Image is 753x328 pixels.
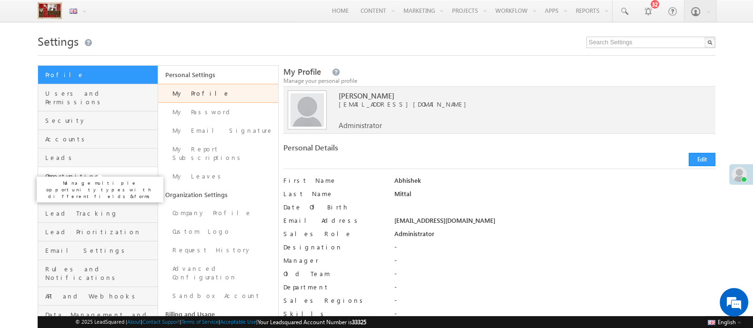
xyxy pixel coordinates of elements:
[283,283,383,291] label: Department
[38,204,158,223] a: Lead Tracking
[283,269,383,278] label: Old Team
[258,318,366,326] span: Your Leadsquared Account Number is
[283,77,715,85] div: Manage your personal profile
[130,257,173,269] em: Start Chat
[45,209,155,218] span: Lead Tracking
[45,172,155,180] span: Opportunities
[394,256,715,269] div: -
[45,135,155,143] span: Accounts
[394,229,715,243] div: Administrator
[283,216,383,225] label: Email Address
[38,2,62,19] img: Custom Logo
[158,259,278,287] a: Advanced Configuration
[283,143,494,157] div: Personal Details
[158,66,278,84] a: Personal Settings
[158,241,278,259] a: Request History
[283,203,383,211] label: Date Of Birth
[38,223,158,241] a: Lead Prioritization
[718,318,736,326] span: English
[283,176,383,185] label: First Name
[394,309,715,323] div: -
[158,287,278,305] a: Sandbox Account
[283,296,383,305] label: Sales Regions
[38,167,158,186] a: Opportunities
[50,50,160,62] div: Chat with us now
[158,167,278,186] a: My Leaves
[38,111,158,130] a: Security
[75,318,366,327] span: © 2025 LeadSquared | | | | |
[142,318,180,325] a: Contact Support
[38,287,158,306] a: API and Webhooks
[181,318,219,325] a: Terms of Service
[283,309,383,318] label: Skills
[394,189,715,203] div: Mittal
[394,243,715,256] div: -
[158,140,278,167] a: My Report Subscriptions
[394,176,715,189] div: Abhishek
[156,5,179,28] div: Minimize live chat window
[38,241,158,260] a: Email Settings
[158,186,278,204] a: Organization Settings
[158,103,278,121] a: My Password
[12,88,174,248] textarea: Type your message and hit 'Enter'
[40,179,160,199] p: Manage multiple opportunity types with different fields & forms
[283,189,383,198] label: Last Name
[38,260,158,287] a: Rules and Notifications
[38,149,158,167] a: Leads
[45,89,155,106] span: Users and Permissions
[158,84,278,103] a: My Profile
[339,91,684,100] span: [PERSON_NAME]
[45,116,155,125] span: Security
[127,318,141,325] a: About
[394,296,715,309] div: -
[45,265,155,282] span: Rules and Notifications
[394,269,715,283] div: -
[45,70,155,79] span: Profile
[158,204,278,222] a: Company Profile
[45,153,155,162] span: Leads
[158,305,278,323] a: Billing and Usage
[705,316,743,328] button: English
[394,283,715,296] div: -
[283,256,383,265] label: Manager
[38,130,158,149] a: Accounts
[283,229,383,238] label: Sales Role
[38,33,79,49] span: Settings
[352,318,366,326] span: 33325
[339,121,382,129] span: Administrator
[283,243,383,251] label: Designation
[45,310,155,328] span: Data Management and Privacy
[38,66,158,84] a: Profile
[158,222,278,241] a: Custom Logo
[339,100,684,109] span: [EMAIL_ADDRESS][DOMAIN_NAME]
[16,50,40,62] img: d_60004797649_company_0_60004797649
[45,246,155,255] span: Email Settings
[45,228,155,236] span: Lead Prioritization
[689,153,715,166] button: Edit
[586,37,715,48] input: Search Settings
[45,292,155,300] span: API and Webhooks
[394,216,715,229] div: [EMAIL_ADDRESS][DOMAIN_NAME]
[220,318,256,325] a: Acceptable Use
[158,121,278,140] a: My Email Signature
[283,66,321,77] span: My Profile
[38,84,158,111] a: Users and Permissions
